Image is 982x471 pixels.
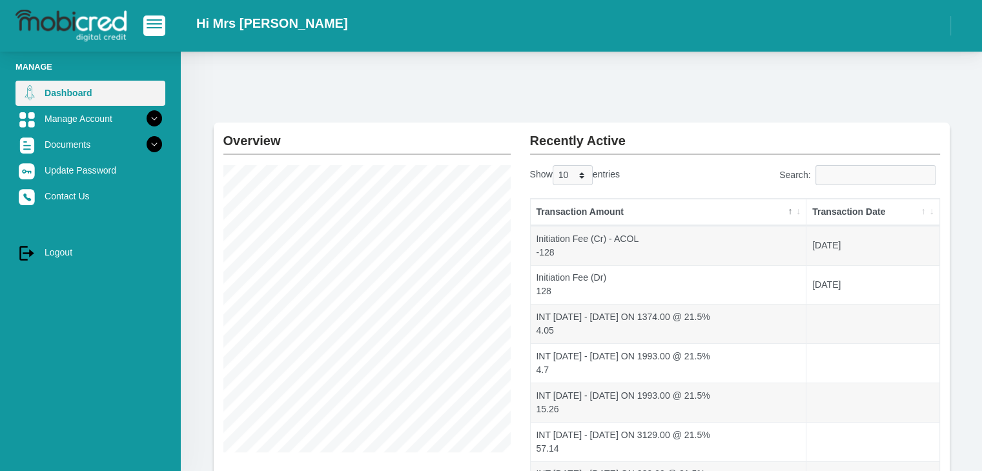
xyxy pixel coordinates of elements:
a: Documents [15,132,165,157]
td: INT [DATE] - [DATE] ON 1993.00 @ 21.5% 15.26 [531,383,807,422]
td: [DATE] [806,265,939,305]
input: Search: [815,165,936,185]
th: Transaction Amount: activate to sort column descending [531,199,807,226]
td: INT [DATE] - [DATE] ON 1374.00 @ 21.5% 4.05 [531,304,807,343]
select: Showentries [553,165,593,185]
a: Manage Account [15,106,165,131]
h2: Hi Mrs [PERSON_NAME] [196,15,347,31]
label: Search: [779,165,940,185]
a: Contact Us [15,184,165,208]
td: Initiation Fee (Cr) - ACOL -128 [531,226,807,265]
h2: Overview [223,123,511,148]
img: logo-mobicred.svg [15,10,127,42]
th: Transaction Date: activate to sort column ascending [806,199,939,226]
a: Logout [15,240,165,265]
label: Show entries [530,165,620,185]
td: Initiation Fee (Dr) 128 [531,265,807,305]
td: INT [DATE] - [DATE] ON 1993.00 @ 21.5% 4.7 [531,343,807,383]
a: Dashboard [15,81,165,105]
li: Manage [15,61,165,73]
td: [DATE] [806,226,939,265]
a: Update Password [15,158,165,183]
h2: Recently Active [530,123,940,148]
td: INT [DATE] - [DATE] ON 3129.00 @ 21.5% 57.14 [531,422,807,461]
